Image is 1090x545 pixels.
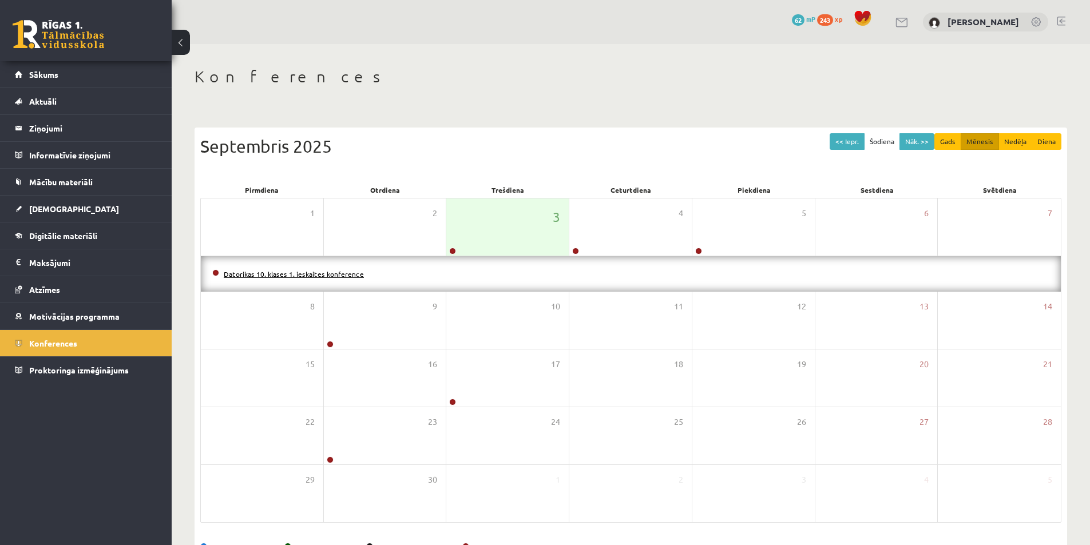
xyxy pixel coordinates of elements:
[806,14,815,23] span: mP
[961,133,999,150] button: Mēnesis
[433,207,437,220] span: 2
[428,474,437,486] span: 30
[29,177,93,187] span: Mācību materiāli
[817,14,848,23] a: 243 xp
[446,182,569,198] div: Trešdiena
[797,358,806,371] span: 19
[674,416,683,428] span: 25
[556,474,560,486] span: 1
[679,207,683,220] span: 4
[919,358,929,371] span: 20
[569,182,692,198] div: Ceturtdiena
[200,182,323,198] div: Pirmdiena
[323,182,446,198] div: Otrdiena
[195,67,1067,86] h1: Konferences
[551,300,560,313] span: 10
[433,300,437,313] span: 9
[797,300,806,313] span: 12
[15,222,157,249] a: Digitālie materiāli
[306,358,315,371] span: 15
[29,249,157,276] legend: Maksājumi
[15,249,157,276] a: Maksājumi
[29,96,57,106] span: Aktuāli
[899,133,934,150] button: Nāk. >>
[919,416,929,428] span: 27
[792,14,804,26] span: 62
[15,196,157,222] a: [DEMOGRAPHIC_DATA]
[692,182,815,198] div: Piekdiena
[310,300,315,313] span: 8
[1043,300,1052,313] span: 14
[29,338,77,348] span: Konferences
[15,142,157,168] a: Informatīvie ziņojumi
[29,204,119,214] span: [DEMOGRAPHIC_DATA]
[802,207,806,220] span: 5
[29,69,58,79] span: Sākums
[792,14,815,23] a: 62 mP
[830,133,865,150] button: << Iepr.
[674,300,683,313] span: 11
[674,358,683,371] span: 18
[553,207,560,226] span: 3
[797,416,806,428] span: 26
[817,14,833,26] span: 243
[29,284,60,295] span: Atzīmes
[310,207,315,220] span: 1
[948,16,1019,27] a: [PERSON_NAME]
[29,311,120,321] span: Motivācijas programma
[15,169,157,195] a: Mācību materiāli
[15,61,157,87] a: Sākums
[306,474,315,486] span: 29
[679,474,683,486] span: 2
[15,115,157,141] a: Ziņojumi
[29,365,129,375] span: Proktoringa izmēģinājums
[15,357,157,383] a: Proktoringa izmēģinājums
[551,416,560,428] span: 24
[13,20,104,49] a: Rīgas 1. Tālmācības vidusskola
[15,88,157,114] a: Aktuāli
[15,276,157,303] a: Atzīmes
[1043,416,1052,428] span: 28
[924,474,929,486] span: 4
[1032,133,1061,150] button: Diena
[934,133,961,150] button: Gads
[1048,474,1052,486] span: 5
[998,133,1032,150] button: Nedēļa
[924,207,929,220] span: 6
[15,303,157,329] a: Motivācijas programma
[938,182,1061,198] div: Svētdiena
[929,17,940,29] img: Artūrs Keinovskis
[306,416,315,428] span: 22
[15,330,157,356] a: Konferences
[551,358,560,371] span: 17
[835,14,842,23] span: xp
[1048,207,1052,220] span: 7
[802,474,806,486] span: 3
[1043,358,1052,371] span: 21
[200,133,1061,159] div: Septembris 2025
[919,300,929,313] span: 13
[29,230,97,241] span: Digitālie materiāli
[428,416,437,428] span: 23
[29,142,157,168] legend: Informatīvie ziņojumi
[815,182,938,198] div: Sestdiena
[428,358,437,371] span: 16
[224,269,364,279] a: Datorikas 10. klases 1. ieskaites konference
[29,115,157,141] legend: Ziņojumi
[864,133,900,150] button: Šodiena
